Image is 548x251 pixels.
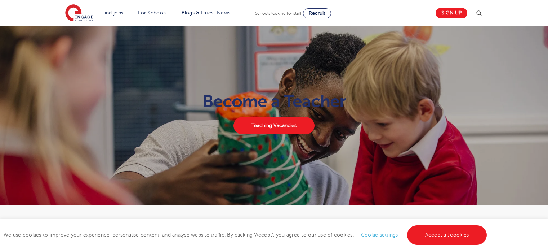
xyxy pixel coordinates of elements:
[407,225,487,245] a: Accept all cookies
[436,8,467,18] a: Sign up
[102,10,124,16] a: Find jobs
[182,10,231,16] a: Blogs & Latest News
[65,4,93,22] img: Engage Education
[255,11,302,16] span: Schools looking for staff
[309,10,325,16] span: Recruit
[361,232,398,238] a: Cookie settings
[138,10,166,16] a: For Schools
[233,117,314,134] a: Teaching Vacancies
[61,93,487,110] h1: Become a Teacher
[303,8,331,18] a: Recruit
[4,232,489,238] span: We use cookies to improve your experience, personalise content, and analyse website traffic. By c...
